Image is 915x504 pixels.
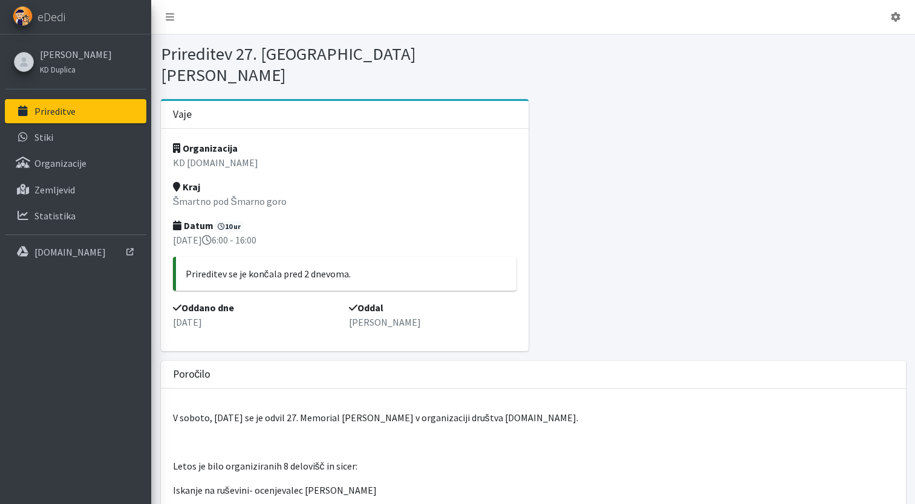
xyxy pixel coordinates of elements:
[173,219,213,231] strong: Datum
[173,410,894,425] p: V soboto, [DATE] se je odvil 27. Memorial [PERSON_NAME] v organizaciji društva [DOMAIN_NAME].
[5,178,146,202] a: Zemljevid
[40,47,112,62] a: [PERSON_NAME]
[173,181,200,193] strong: Kraj
[173,483,894,497] p: Iskanje na ruševini- ocenjevalec [PERSON_NAME]
[34,246,106,258] p: [DOMAIN_NAME]
[5,99,146,123] a: Prireditve
[173,194,517,208] p: Šmartno pod Šmarno goro
[349,302,383,314] strong: Oddal
[34,210,76,222] p: Statistika
[5,240,146,264] a: [DOMAIN_NAME]
[173,108,192,121] h3: Vaje
[5,151,146,175] a: Organizacije
[186,267,507,281] p: Prireditev se je končala pred 2 dnevoma.
[5,204,146,228] a: Statistika
[173,233,517,247] p: [DATE] 6:00 - 16:00
[34,184,75,196] p: Zemljevid
[34,131,53,143] p: Stiki
[13,6,33,26] img: eDedi
[173,459,894,473] p: Letos je bilo organiziranih 8 delovišč in sicer:
[34,105,76,117] p: Prireditve
[173,368,211,381] h3: Poročilo
[173,302,234,314] strong: Oddano dne
[34,157,86,169] p: Organizacije
[215,221,244,232] span: 10 ur
[37,8,65,26] span: eDedi
[40,62,112,76] a: KD Duplica
[173,315,340,329] p: [DATE]
[173,155,517,170] p: KD [DOMAIN_NAME]
[349,315,516,329] p: [PERSON_NAME]
[173,142,238,154] strong: Organizacija
[5,125,146,149] a: Stiki
[161,44,529,85] h1: Prireditev 27. [GEOGRAPHIC_DATA][PERSON_NAME]
[40,65,76,74] small: KD Duplica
